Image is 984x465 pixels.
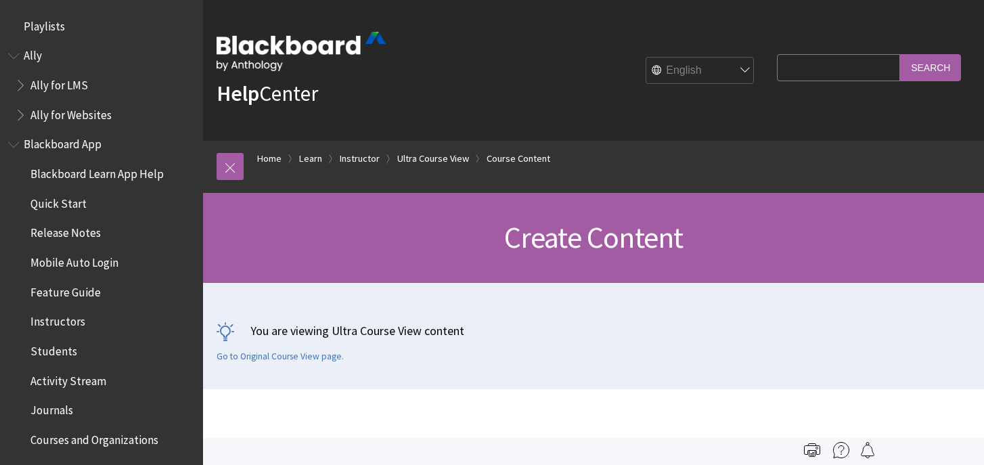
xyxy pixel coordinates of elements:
span: Create Content [504,219,684,256]
span: Mobile Auto Login [30,251,118,269]
img: More help [833,442,849,458]
a: Ultra Course View [397,150,469,167]
span: Instructors [30,311,85,329]
span: Ally for Websites [30,104,112,122]
span: Ally for LMS [30,74,88,92]
nav: Book outline for Anthology Ally Help [8,45,195,127]
nav: Book outline for Playlists [8,15,195,38]
strong: Help [217,80,259,107]
a: Course Content [487,150,550,167]
a: HelpCenter [217,80,318,107]
img: Blackboard by Anthology [217,32,386,71]
img: Follow this page [859,442,876,458]
span: Blackboard Learn App Help [30,162,164,181]
input: Search [900,54,961,81]
a: Instructor [340,150,380,167]
a: Learn [299,150,322,167]
span: Ally [24,45,42,63]
span: Release Notes [30,222,101,240]
select: Site Language Selector [646,58,755,85]
span: Students [30,340,77,358]
span: Feature Guide [30,281,101,299]
p: You are viewing Ultra Course View content [217,322,970,339]
span: Courses and Organizations [30,428,158,447]
span: Quick Start [30,192,87,211]
span: Playlists [24,15,65,33]
span: Blackboard App [24,133,102,152]
span: Journals [30,399,73,418]
a: Go to Original Course View page. [217,351,344,363]
span: Activity Stream [30,370,106,388]
a: Home [257,150,282,167]
img: Print [804,442,820,458]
